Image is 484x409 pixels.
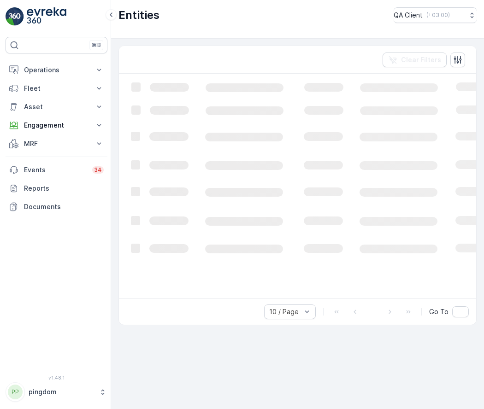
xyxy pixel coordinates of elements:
p: pingdom [29,387,94,397]
span: v 1.48.1 [6,375,107,380]
p: Clear Filters [401,55,441,64]
a: Events34 [6,161,107,179]
a: Documents [6,198,107,216]
p: Events [24,165,87,175]
button: MRF [6,134,107,153]
span: Go To [429,307,449,316]
p: Entities [118,8,159,23]
p: 34 [94,166,102,174]
button: PPpingdom [6,382,107,402]
p: Documents [24,202,104,211]
p: Fleet [24,84,89,93]
img: logo [6,7,24,26]
p: MRF [24,139,89,148]
p: QA Client [394,11,423,20]
img: logo_light-DOdMpM7g.png [27,7,66,26]
p: Asset [24,102,89,111]
div: PP [8,385,23,399]
button: Operations [6,61,107,79]
button: Engagement [6,116,107,134]
p: Reports [24,184,104,193]
button: QA Client(+03:00) [394,7,477,23]
button: Clear Filters [383,53,447,67]
button: Fleet [6,79,107,98]
button: Asset [6,98,107,116]
p: Operations [24,65,89,75]
p: ⌘B [92,41,101,49]
a: Reports [6,179,107,198]
p: ( +03:00 ) [426,12,450,19]
p: Engagement [24,121,89,130]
